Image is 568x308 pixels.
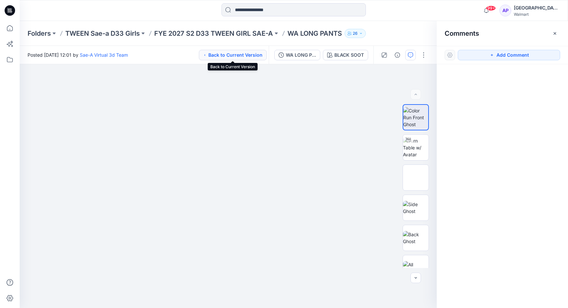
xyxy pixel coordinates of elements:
[403,107,428,128] img: Color Run Front Ghost
[514,12,560,17] div: Walmart
[286,51,316,59] div: WA LONG PANTS_FULL COLORWAYS
[353,30,358,37] p: 26
[65,29,140,38] a: TWEEN Sae-a D33 Girls
[403,137,429,158] img: Turn Table w/ Avatar
[403,231,429,245] img: Back Ghost
[445,29,479,37] h2: Comments
[287,29,342,38] p: WA LONG PANTS
[154,29,273,38] a: FYE 2027 S2 D33 TWEEN GIRL SAE-A
[499,5,511,16] div: AP
[28,51,128,58] span: Posted [DATE] 12:01 by
[274,50,320,60] button: WA LONG PANTS_FULL COLORWAYS
[345,29,366,38] button: 26
[80,52,128,58] a: Sae-A Virtual 3d Team
[334,51,364,59] div: BLACK SOOT
[403,261,429,275] img: All colorways
[323,50,368,60] button: BLACK SOOT
[514,4,560,12] div: [GEOGRAPHIC_DATA]
[458,50,560,60] button: Add Comment
[392,50,403,60] button: Details
[199,50,267,60] button: Back to Current Version
[486,6,496,11] span: 99+
[28,29,51,38] a: Folders
[403,201,429,215] img: Side Ghost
